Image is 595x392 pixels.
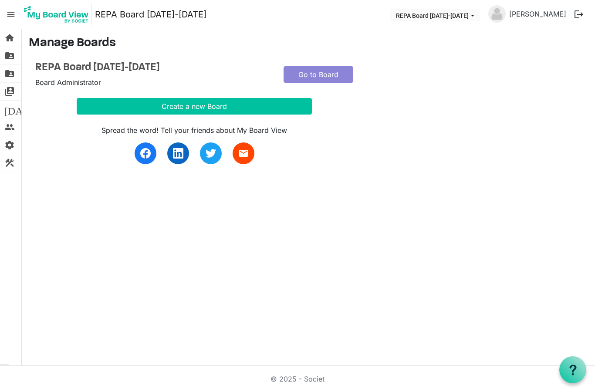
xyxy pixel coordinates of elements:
span: email [238,148,249,159]
span: construction [4,154,15,172]
button: REPA Board 2025-2026 dropdownbutton [390,9,480,21]
img: My Board View Logo [21,3,91,25]
a: © 2025 - Societ [270,375,325,383]
span: folder_shared [4,65,15,82]
span: Board Administrator [35,78,101,87]
span: settings [4,136,15,154]
img: no-profile-picture.svg [488,5,506,23]
span: people [4,118,15,136]
img: facebook.svg [140,148,151,159]
span: home [4,29,15,47]
a: REPA Board [DATE]-[DATE] [95,6,206,23]
img: linkedin.svg [173,148,183,159]
a: [PERSON_NAME] [506,5,570,23]
h3: Manage Boards [29,36,588,51]
a: My Board View Logo [21,3,95,25]
img: twitter.svg [206,148,216,159]
span: folder_shared [4,47,15,64]
a: Go to Board [284,66,353,83]
button: logout [570,5,588,24]
a: REPA Board [DATE]-[DATE] [35,61,270,74]
span: switch_account [4,83,15,100]
span: menu [3,6,19,23]
span: [DATE] [4,101,38,118]
div: Spread the word! Tell your friends about My Board View [77,125,312,135]
a: email [233,142,254,164]
button: Create a new Board [77,98,312,115]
